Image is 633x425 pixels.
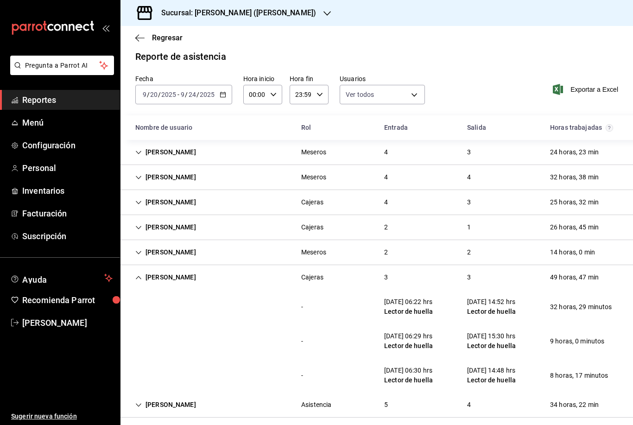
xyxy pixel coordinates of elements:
[301,147,326,157] div: Meseros
[22,273,101,284] span: Ayuda
[384,375,433,385] div: Lector de huella
[294,194,331,211] div: Cell
[177,91,179,98] span: -
[467,307,516,317] div: Lector de huella
[128,372,143,379] div: Cell
[384,341,433,351] div: Lector de huella
[180,91,185,98] input: --
[460,119,543,136] div: HeadCell
[120,190,633,215] div: Row
[460,144,478,161] div: Cell
[150,91,158,98] input: --
[120,393,633,418] div: Row
[128,337,143,345] div: Cell
[301,371,303,381] div: -
[294,333,310,350] div: Cell
[384,366,433,375] div: [DATE] 06:30 hrs
[22,230,113,242] span: Suscripción
[196,91,199,98] span: /
[543,119,626,136] div: HeadCell
[377,362,440,389] div: Cell
[543,169,606,186] div: Cell
[346,90,374,99] span: Ver todos
[135,50,226,63] div: Reporte de asistencia
[377,269,395,286] div: Cell
[543,367,616,384] div: Cell
[6,67,114,77] a: Pregunta a Parrot AI
[467,366,516,375] div: [DATE] 14:48 hrs
[158,91,161,98] span: /
[243,76,282,82] label: Hora inicio
[147,91,150,98] span: /
[128,269,203,286] div: Cell
[377,293,440,320] div: Cell
[120,115,633,140] div: Head
[128,119,294,136] div: HeadCell
[128,244,203,261] div: Cell
[460,293,523,320] div: Cell
[301,222,323,232] div: Cajeras
[161,91,177,98] input: ----
[128,396,203,413] div: Cell
[152,33,183,42] span: Regresar
[377,396,395,413] div: Cell
[135,33,183,42] button: Regresar
[135,76,232,82] label: Fecha
[460,328,523,355] div: Cell
[460,269,478,286] div: Cell
[384,331,433,341] div: [DATE] 06:29 hrs
[128,303,143,311] div: Cell
[154,7,316,19] h3: Sucursal: [PERSON_NAME] ([PERSON_NAME])
[22,162,113,174] span: Personal
[301,172,326,182] div: Meseros
[460,194,478,211] div: Cell
[543,244,602,261] div: Cell
[543,396,606,413] div: Cell
[301,197,323,207] div: Cajeras
[10,56,114,75] button: Pregunta a Parrot AI
[301,273,323,282] div: Cajeras
[543,269,606,286] div: Cell
[120,140,633,165] div: Row
[22,94,113,106] span: Reportes
[460,169,478,186] div: Cell
[294,219,331,236] div: Cell
[384,297,433,307] div: [DATE] 06:22 hrs
[460,219,478,236] div: Cell
[120,165,633,190] div: Row
[460,244,478,261] div: Cell
[301,400,331,410] div: Asistencia
[384,307,433,317] div: Lector de huella
[543,298,620,316] div: Cell
[185,91,188,98] span: /
[377,244,395,261] div: Cell
[25,61,100,70] span: Pregunta a Parrot AI
[543,333,612,350] div: Cell
[142,91,147,98] input: --
[294,269,331,286] div: Cell
[290,76,329,82] label: Hora fin
[120,265,633,290] div: Row
[22,116,113,129] span: Menú
[555,84,618,95] button: Exportar a Excel
[294,169,334,186] div: Cell
[543,194,606,211] div: Cell
[294,144,334,161] div: Cell
[128,144,203,161] div: Cell
[467,331,516,341] div: [DATE] 15:30 hrs
[120,215,633,240] div: Row
[301,336,303,346] div: -
[120,324,633,358] div: Row
[543,144,606,161] div: Cell
[11,412,113,421] span: Sugerir nueva función
[188,91,196,98] input: --
[606,124,613,132] svg: El total de horas trabajadas por usuario es el resultado de la suma redondeada del registro de ho...
[377,169,395,186] div: Cell
[467,297,516,307] div: [DATE] 14:52 hrs
[102,24,109,32] button: open_drawer_menu
[22,317,113,329] span: [PERSON_NAME]
[22,207,113,220] span: Facturación
[377,119,460,136] div: HeadCell
[301,302,303,312] div: -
